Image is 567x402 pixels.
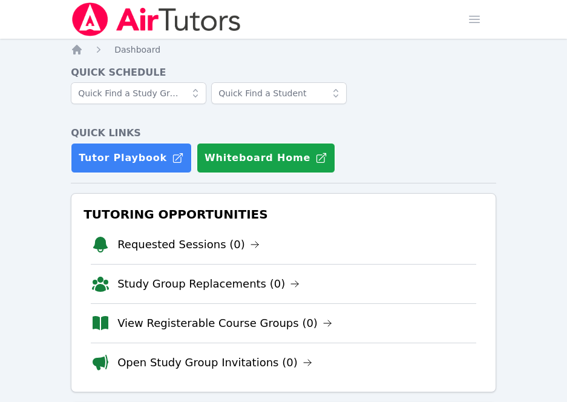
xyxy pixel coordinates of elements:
[71,82,206,104] input: Quick Find a Study Group
[81,203,486,225] h3: Tutoring Opportunities
[114,45,160,54] span: Dashboard
[71,2,242,36] img: Air Tutors
[117,354,312,371] a: Open Study Group Invitations (0)
[117,315,332,332] a: View Registerable Course Groups (0)
[114,44,160,56] a: Dashboard
[71,143,192,173] a: Tutor Playbook
[117,275,300,292] a: Study Group Replacements (0)
[71,44,496,56] nav: Breadcrumb
[211,82,347,104] input: Quick Find a Student
[71,126,496,140] h4: Quick Links
[197,143,335,173] button: Whiteboard Home
[117,236,260,253] a: Requested Sessions (0)
[71,65,496,80] h4: Quick Schedule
